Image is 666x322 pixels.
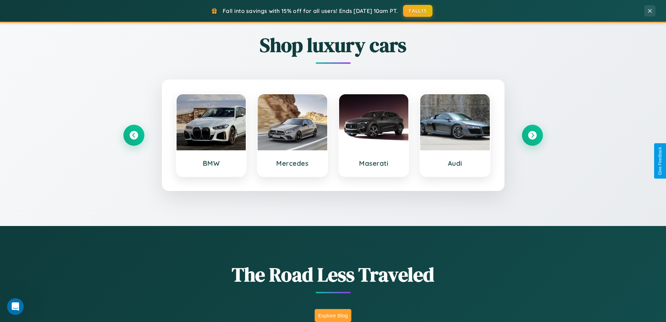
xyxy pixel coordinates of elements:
h3: Maserati [346,159,402,167]
button: Explore Blog [315,309,351,322]
div: Give Feedback [658,147,663,175]
h1: The Road Less Traveled [123,261,543,288]
iframe: Intercom live chat [7,298,24,315]
h3: Mercedes [265,159,320,167]
h3: Audi [427,159,483,167]
button: FALL15 [403,5,432,17]
h3: BMW [184,159,239,167]
span: Fall into savings with 15% off for all users! Ends [DATE] 10am PT. [223,7,398,14]
h2: Shop luxury cars [123,32,543,59]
